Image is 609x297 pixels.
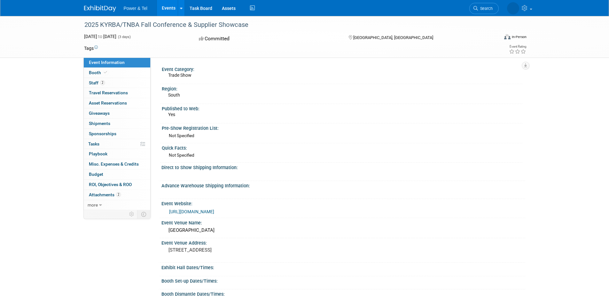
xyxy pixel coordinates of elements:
[84,190,150,200] a: Attachments2
[84,149,150,159] a: Playbook
[84,180,150,190] a: ROI, Objectives & ROO
[84,68,150,78] a: Booth
[162,84,522,92] div: Region:
[84,159,150,169] a: Misc. Expenses & Credits
[461,33,527,43] div: Event Format
[84,119,150,129] a: Shipments
[84,34,116,39] span: [DATE] [DATE]
[89,161,139,167] span: Misc. Expenses & Credits
[88,141,99,146] span: Tasks
[504,34,511,39] img: Format-Inperson.png
[161,181,525,189] div: Advance Warehouse Shipping Information:
[89,70,108,75] span: Booth
[89,100,127,106] span: Asset Reservations
[161,199,525,207] div: Event Website:
[168,112,175,117] span: Yes
[89,172,103,177] span: Budget
[84,88,150,98] a: Travel Reservations
[168,92,180,98] span: South
[169,152,520,158] div: Not Specified
[469,3,499,14] a: Search
[84,129,150,139] a: Sponsorships
[117,35,131,39] span: (3 days)
[507,2,519,14] img: Brian Berryhill
[84,98,150,108] a: Asset Reservations
[161,238,525,246] div: Event Venue Address:
[89,80,105,85] span: Staff
[82,19,489,31] div: 2025 KYRBA/TNBA Fall Conference & Supplier Showcase
[162,104,522,112] div: Published to Web:
[161,276,525,284] div: Booth Set-up Dates/Times:
[161,218,525,226] div: Event Venue Name:
[84,200,150,210] a: more
[161,163,525,171] div: Direct to Show Shipping Information:
[84,58,150,67] a: Event Information
[137,210,150,218] td: Toggle Event Tabs
[116,192,121,197] span: 2
[161,263,525,271] div: Exhibit Hall Dates/Times:
[509,45,526,48] div: Event Rating
[89,121,110,126] span: Shipments
[88,202,98,207] span: more
[84,139,150,149] a: Tasks
[124,6,147,11] span: Power & Tel
[97,34,103,39] span: to
[84,108,150,118] a: Giveaways
[166,225,520,235] div: [GEOGRAPHIC_DATA]
[89,90,128,95] span: Travel Reservations
[104,71,107,74] i: Booth reservation complete
[84,5,116,12] img: ExhibitDay
[126,210,137,218] td: Personalize Event Tab Strip
[197,33,338,44] div: Committed
[162,65,522,73] div: Event Category:
[84,169,150,179] a: Budget
[511,35,527,39] div: In-Person
[84,45,98,51] td: Tags
[89,111,110,116] span: Giveaways
[84,78,150,88] a: Staff2
[478,6,493,11] span: Search
[162,123,522,131] div: Pre-Show Registration List:
[89,151,107,156] span: Playbook
[89,131,116,136] span: Sponsorships
[169,133,520,139] div: Not Specified
[169,209,214,214] a: [URL][DOMAIN_NAME]
[168,73,191,78] span: Trade Show
[89,182,132,187] span: ROI, Objectives & ROO
[89,192,121,197] span: Attachments
[162,143,522,151] div: Quick Facts:
[89,60,125,65] span: Event Information
[168,247,306,253] pre: [STREET_ADDRESS]
[100,80,105,85] span: 2
[353,35,433,40] span: [GEOGRAPHIC_DATA], [GEOGRAPHIC_DATA]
